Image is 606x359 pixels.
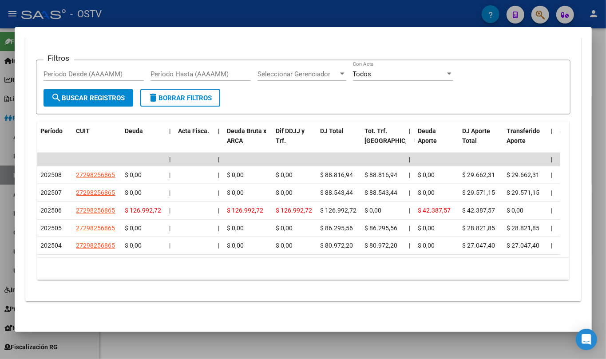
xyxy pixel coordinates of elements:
span: Acta Fisca. [178,127,210,134]
span: $ 0,00 [418,225,435,232]
datatable-header-cell: Dif DDJJ y Trf. [273,122,317,161]
span: Deuda Aporte [418,127,437,145]
datatable-header-cell: Período [37,122,73,161]
span: Buscar Registros [51,94,125,102]
h3: Filtros [44,53,74,63]
span: | [409,189,411,196]
datatable-header-cell: Deuda Bruta x ARCA [224,122,273,161]
img: logo_orange.svg [14,14,21,21]
span: | [409,225,411,232]
span: $ 80.972,20 [365,242,398,249]
span: $ 29.662,31 [507,171,540,178]
span: $ 88.543,44 [365,189,398,196]
span: | [409,156,411,163]
span: $ 86.295,56 [365,225,398,232]
span: | [409,171,411,178]
datatable-header-cell: CUIT [73,122,122,161]
span: $ 0,00 [125,171,142,178]
span: | [218,225,220,232]
span: $ 0,00 [125,225,142,232]
span: $ 0,00 [418,242,435,249]
datatable-header-cell: | [406,122,415,161]
span: Seleccionar Gerenciador [257,70,338,78]
span: 202506 [41,207,62,214]
datatable-header-cell: Deuda [122,122,166,161]
span: $ 42.387,57 [418,207,451,214]
span: 202508 [41,171,62,178]
span: $ 29.571,15 [507,189,540,196]
span: $ 28.821,85 [507,225,540,232]
span: 202505 [41,225,62,232]
span: 27298256865 [76,225,115,232]
span: | [170,189,171,196]
span: | [551,171,553,178]
span: $ 0,00 [227,171,244,178]
span: $ 27.047,40 [507,242,540,249]
span: 27298256865 [76,207,115,214]
span: $ 0,00 [125,242,142,249]
span: $ 126.992,72 [227,207,264,214]
span: | [218,171,220,178]
datatable-header-cell: DJ Aporte Total [459,122,503,161]
span: | [218,242,220,249]
span: Borrar Filtros [148,94,212,102]
div: Dominio: [DOMAIN_NAME] [23,23,99,30]
span: Deuda Bruta x ARCA [227,127,267,145]
span: $ 126.992,72 [276,207,313,214]
span: $ 42.387,57 [463,207,495,214]
span: | [551,189,553,196]
span: DJ Aporte Total [463,127,491,145]
span: 27298256865 [76,189,115,196]
span: | [409,207,411,214]
span: $ 0,00 [276,171,293,178]
span: | [218,207,220,214]
span: | [409,242,411,249]
span: $ 0,00 [227,242,244,249]
span: Deuda [125,127,143,134]
span: | [170,225,171,232]
datatable-header-cell: | [215,122,224,161]
span: $ 0,00 [276,242,293,249]
span: Período [41,127,63,134]
div: Open Intercom Messenger [576,329,597,350]
div: v 4.0.25 [25,14,44,21]
span: | [170,207,171,214]
span: $ 0,00 [365,207,382,214]
mat-icon: delete [148,92,159,103]
datatable-header-cell: Deuda Contr. [557,122,601,161]
span: $ 29.571,15 [463,189,495,196]
span: $ 88.543,44 [321,189,353,196]
span: | [170,156,171,163]
span: | [170,127,171,134]
datatable-header-cell: | [166,122,175,161]
span: $ 126.992,72 [125,207,162,214]
span: | [551,127,553,134]
span: $ 0,00 [276,189,293,196]
datatable-header-cell: Tot. Trf. Bruto [361,122,406,161]
span: $ 28.821,85 [463,225,495,232]
img: tab_keywords_by_traffic_grey.svg [95,51,102,59]
datatable-header-cell: Deuda Aporte [415,122,459,161]
mat-icon: search [51,92,62,103]
span: Todos [353,70,372,78]
span: $ 0,00 [418,189,435,196]
span: | [551,156,553,163]
span: | [218,156,220,163]
span: DJ Total [321,127,344,134]
span: $ 29.662,31 [463,171,495,178]
span: $ 0,00 [227,225,244,232]
img: tab_domain_overview_orange.svg [37,51,44,59]
span: | [551,225,553,232]
span: $ 80.972,20 [321,242,353,249]
span: | [218,127,220,134]
span: | [551,207,553,214]
span: | [218,189,220,196]
span: 27298256865 [76,242,115,249]
span: | [170,242,171,249]
span: | [170,171,171,178]
span: $ 88.816,94 [365,171,398,178]
button: Buscar Registros [44,89,133,107]
span: Transferido Aporte [507,127,540,145]
datatable-header-cell: | [548,122,557,161]
span: $ 27.047,40 [463,242,495,249]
